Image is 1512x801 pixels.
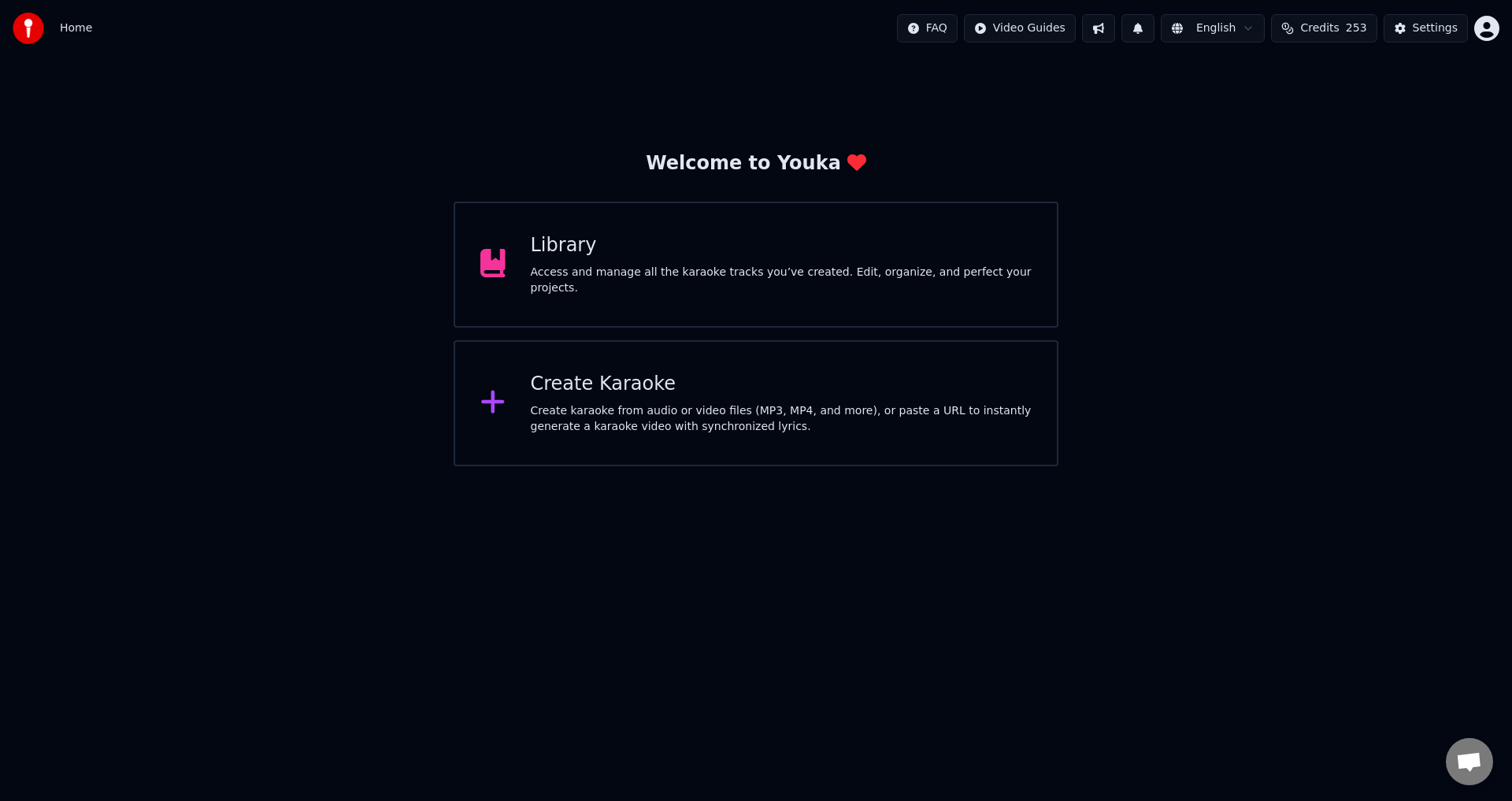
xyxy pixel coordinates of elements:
div: Welcome to Youka [646,151,866,176]
div: Create Karaoke [531,372,1032,397]
button: Credits253 [1271,14,1377,43]
span: 253 [1346,20,1367,36]
div: Create karaoke from audio or video files (MP3, MP4, and more), or paste a URL to instantly genera... [531,403,1032,435]
button: Video Guides [964,14,1076,43]
div: Settings [1413,20,1458,36]
div: Access and manage all the karaoke tracks you’ve created. Edit, organize, and perfect your projects. [531,265,1032,296]
nav: breadcrumb [60,20,92,36]
div: Library [531,233,1032,258]
span: Home [60,20,92,36]
button: Settings [1384,14,1468,43]
span: Credits [1300,20,1339,36]
div: Öppna chatt [1446,738,1493,785]
img: youka [13,13,44,44]
button: FAQ [897,14,958,43]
